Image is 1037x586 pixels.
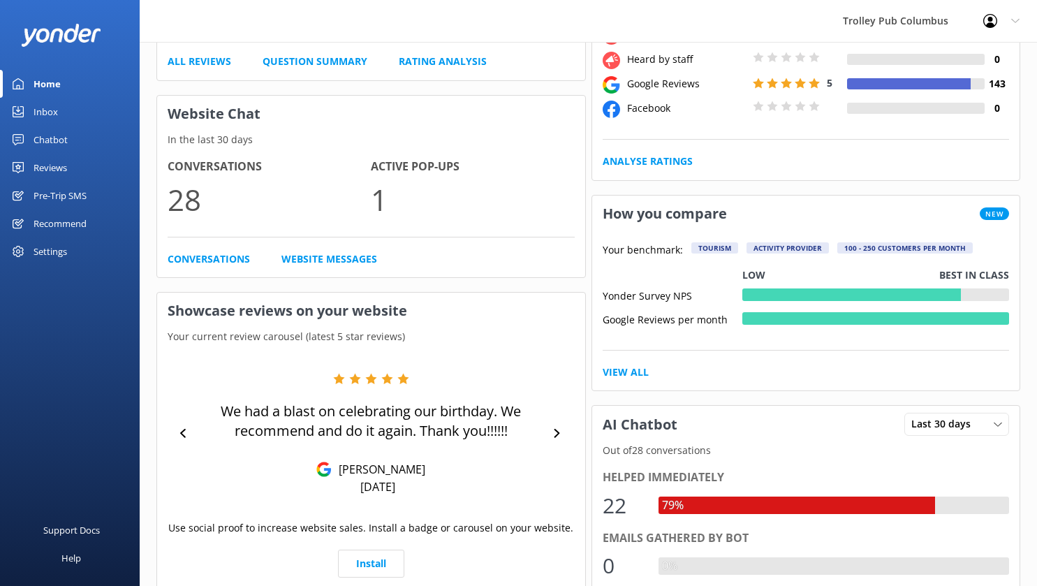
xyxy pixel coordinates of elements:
p: Your current review carousel (latest 5 star reviews) [157,329,585,344]
h3: Website Chat [157,96,585,132]
div: Settings [34,237,67,265]
div: 79% [659,497,687,515]
div: Help [61,544,81,572]
div: Home [34,70,61,98]
p: Out of 28 conversations [592,443,1020,458]
div: Pre-Trip SMS [34,182,87,210]
h4: Active Pop-ups [371,158,574,176]
a: Conversations [168,251,250,267]
h4: 143 [985,76,1009,91]
a: Question Summary [263,54,367,69]
div: Tourism [691,242,738,254]
p: [DATE] [360,479,395,495]
div: Chatbot [34,126,68,154]
a: Rating Analysis [399,54,487,69]
a: Install [338,550,404,578]
a: Analyse Ratings [603,154,693,169]
div: 100 - 250 customers per month [837,242,973,254]
div: Reviews [34,154,67,182]
h4: 0 [985,52,1009,67]
p: Your benchmark: [603,242,683,259]
div: Support Docs [43,516,100,544]
p: 1 [371,176,574,223]
span: 5 [827,76,832,89]
div: Inbox [34,98,58,126]
p: Best in class [939,268,1009,283]
span: Last 30 days [911,416,979,432]
h4: 0 [985,101,1009,116]
h3: AI Chatbot [592,406,688,443]
div: Heard by staff [624,52,749,67]
div: Activity Provider [747,242,829,254]
span: New [980,207,1009,220]
img: Google Reviews [316,462,332,477]
div: Helped immediately [603,469,1010,487]
div: 22 [603,489,645,522]
h3: How you compare [592,196,737,232]
div: 0% [659,557,681,576]
p: Low [742,268,765,283]
div: Google Reviews per month [603,312,742,325]
div: Facebook [624,101,749,116]
a: All Reviews [168,54,231,69]
div: Recommend [34,210,87,237]
p: 28 [168,176,371,223]
div: 0 [603,549,645,583]
a: Website Messages [281,251,377,267]
div: Emails gathered by bot [603,529,1010,548]
div: Google Reviews [624,76,749,91]
h4: Conversations [168,158,371,176]
p: Use social proof to increase website sales. Install a badge or carousel on your website. [168,520,573,536]
p: In the last 30 days [157,132,585,147]
div: Yonder Survey NPS [603,288,742,301]
p: We had a blast on celebrating our birthday. We recommend and do it again. Thank you!!!!!! [195,402,547,441]
img: yonder-white-logo.png [21,24,101,47]
h3: Showcase reviews on your website [157,293,585,329]
a: View All [603,365,649,380]
p: [PERSON_NAME] [332,462,425,477]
